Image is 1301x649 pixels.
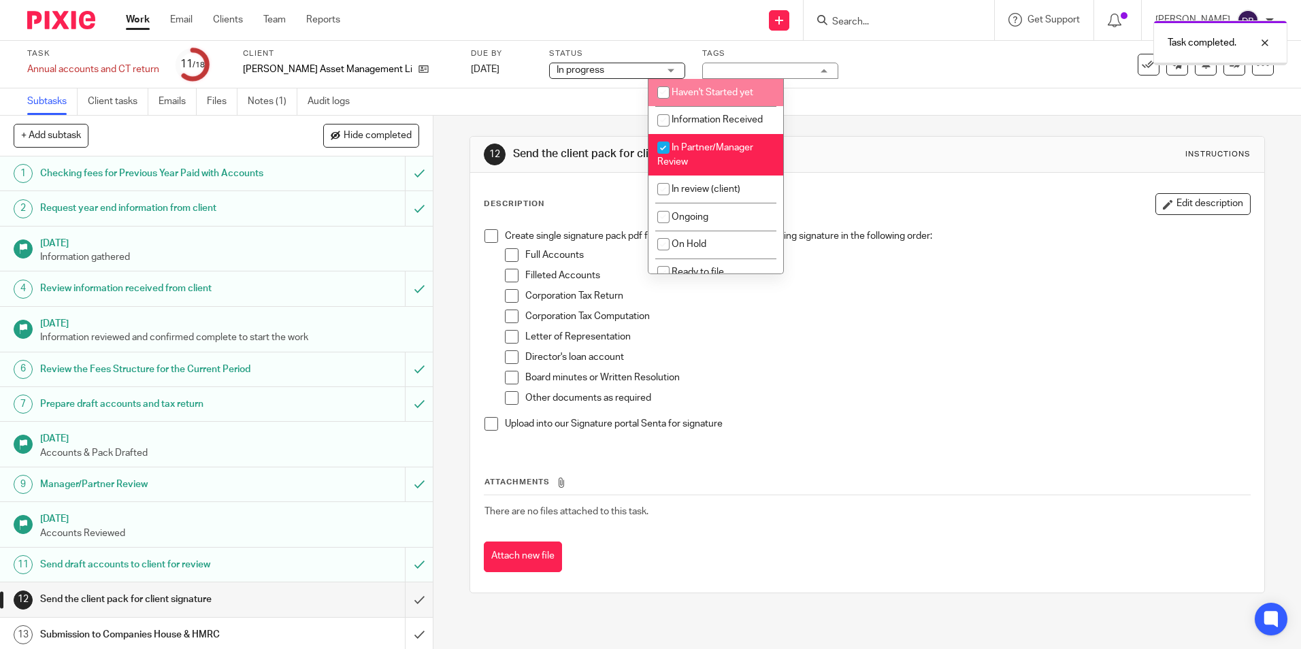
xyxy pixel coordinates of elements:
[1168,36,1236,50] p: Task completed.
[40,233,420,250] h1: [DATE]
[471,65,499,74] span: [DATE]
[14,395,33,414] div: 7
[672,88,753,97] span: Haven't Started yet
[14,360,33,379] div: 6
[1237,10,1259,31] img: svg%3E
[40,446,420,460] p: Accounts & Pack Drafted
[484,144,506,165] div: 12
[557,65,604,75] span: In progress
[1185,149,1251,160] div: Instructions
[513,147,896,161] h1: Send the client pack for client signature
[14,199,33,218] div: 2
[180,56,205,72] div: 11
[40,198,274,218] h1: Request year end information from client
[213,13,243,27] a: Clients
[14,555,33,574] div: 11
[14,590,33,610] div: 12
[27,11,95,29] img: Pixie
[484,507,648,516] span: There are no files attached to this task.
[207,88,237,115] a: Files
[525,310,1249,323] p: Corporation Tax Computation
[308,88,360,115] a: Audit logs
[505,417,1249,431] p: Upload into our Signature portal Senta for signature
[40,314,420,331] h1: [DATE]
[471,48,532,59] label: Due by
[40,474,274,495] h1: Manager/Partner Review
[525,289,1249,303] p: Corporation Tax Return
[40,331,420,344] p: Information reviewed and confirmed complete to start the work
[243,48,454,59] label: Client
[505,229,1249,243] p: Create single signature pack pdf file merging all documents requiring signature in the following ...
[525,350,1249,364] p: Director's loan account
[484,542,562,572] button: Attach new file
[657,143,753,167] span: In Partner/Manager Review
[306,13,340,27] a: Reports
[193,61,205,69] small: /18
[27,88,78,115] a: Subtasks
[672,267,724,277] span: Ready to file
[243,63,412,76] p: [PERSON_NAME] Asset Management Limited
[263,13,286,27] a: Team
[525,371,1249,384] p: Board minutes or Written Resolution
[1155,193,1251,215] button: Edit description
[40,589,274,610] h1: Send the client pack for client signature
[88,88,148,115] a: Client tasks
[525,391,1249,405] p: Other documents as required
[525,248,1249,262] p: Full Accounts
[40,527,420,540] p: Accounts Reviewed
[344,131,412,142] span: Hide completed
[14,625,33,644] div: 13
[126,13,150,27] a: Work
[40,625,274,645] h1: Submission to Companies House & HMRC
[525,269,1249,282] p: Filleted Accounts
[14,164,33,183] div: 1
[14,475,33,494] div: 9
[40,163,274,184] h1: Checking fees for Previous Year Paid with Accounts
[484,478,550,486] span: Attachments
[27,63,159,76] div: Annual accounts and CT return
[248,88,297,115] a: Notes (1)
[672,239,706,249] span: On Hold
[672,212,708,222] span: Ongoing
[159,88,197,115] a: Emails
[672,184,740,194] span: In review (client)
[40,394,274,414] h1: Prepare draft accounts and tax return
[40,278,274,299] h1: Review information received from client
[14,280,33,299] div: 4
[170,13,193,27] a: Email
[672,115,763,124] span: Information Received
[14,124,88,147] button: + Add subtask
[549,48,685,59] label: Status
[40,509,420,526] h1: [DATE]
[323,124,419,147] button: Hide completed
[40,250,420,264] p: Information gathered
[40,429,420,446] h1: [DATE]
[40,359,274,380] h1: Review the Fees Structure for the Current Period
[484,199,544,210] p: Description
[525,330,1249,344] p: Letter of Representation
[27,48,159,59] label: Task
[40,554,274,575] h1: Send draft accounts to client for review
